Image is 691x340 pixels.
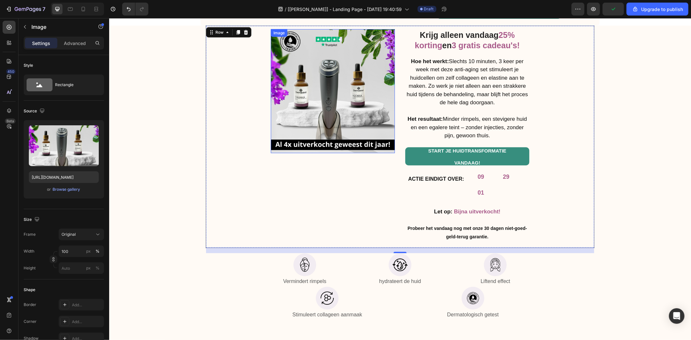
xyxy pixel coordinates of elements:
button: px [94,264,101,272]
input: https://example.com/image.jpg [29,171,99,183]
span: or [47,186,51,193]
img: gempages_585386867575227026-7774dbab-150d-41c7-90f5-5b862d151bf7.png [184,235,207,258]
div: Source [24,107,46,116]
button: Browse gallery [52,186,81,193]
img: gempages_585386867575227026-6c7b898d-946a-4ee8-8424-93a229e889c6.png [207,269,229,291]
p: Image [31,23,86,31]
strong: Let op: [325,190,343,197]
div: 29 [394,155,400,163]
div: % [96,248,99,254]
div: Open Intercom Messenger [669,308,685,324]
img: gempages_585386867575227026-0dcd0b5f-5b7a-4efe-b6e1-d9521813ffaf.png [162,11,286,135]
strong: ACTIE EINDIGT OVER: [299,158,355,164]
input: px% [59,245,104,257]
strong: 3 gratis cadeau's! [342,23,410,32]
button: px [94,247,101,255]
div: Style [24,62,33,68]
div: Row [105,11,116,17]
div: Browse gallery [53,187,80,192]
div: Shape [24,287,35,293]
button: % [85,247,92,255]
div: % [96,265,99,271]
div: Size [24,215,41,224]
button: % [85,264,92,272]
button: Original [59,229,104,240]
strong: Bijna uitverkocht! [345,190,391,197]
button: 7 [3,3,48,16]
span: Original [62,232,76,237]
p: Advanced [64,40,86,47]
p: Settings [32,40,50,47]
img: preview-image [29,125,99,166]
img: gempages_585386867575227026-1c7ceac5-8109-4d28-9f06-0eacedd77ec6.png [375,235,397,258]
label: Frame [24,232,36,237]
div: Corner [24,319,37,324]
div: px [86,248,91,254]
span: START JE HUIDTRANSFORMATIE VANDAAG! [319,130,397,147]
p: Vermindert rimpels [149,259,243,268]
strong: Probeer het vandaag nog met onze 30 dagen niet-goed-geld-terug garantie. [298,208,418,221]
div: 01 [369,171,375,178]
p: Liftend effect [339,259,433,268]
p: Slechts 10 minuten, 3 keer per week met deze anti-aging set stimuleert je huidcellen om zelf coll... [297,39,420,97]
label: Width [24,248,34,254]
div: Beta [5,119,16,124]
p: Dermatologisch getest [338,292,389,301]
p: Stimuleert collageen aanmaak [183,292,253,301]
span: Draft [424,6,434,12]
img: gempages_585386867575227026-f80e4a15-9ae4-483a-91c7-0e198cef11c9.png [352,269,375,291]
div: Border [24,302,36,308]
div: px [86,265,91,271]
img: gempages_585386867575227026-b1d5018a-632c-48a1-8877-73d11b1b951e.png [280,235,302,258]
strong: Het resultaat: [298,98,334,104]
button: Upgrade to publish [627,3,688,16]
div: Add... [72,302,102,308]
div: 450 [6,69,16,74]
div: Image [163,12,177,18]
strong: Hoe het werkt: [302,40,340,46]
div: Undo/Redo [122,3,148,16]
span: / [285,6,287,13]
p: hydrateert de huid [244,259,338,268]
div: Add... [72,319,102,325]
div: Rectangle [55,77,95,92]
div: Upgrade to publish [632,6,683,13]
input: px% [59,262,104,274]
label: Height [24,265,36,271]
p: Minder rimpels, een stevigere huid en een egalere teint – zonder injecties, zonder pijn, gewoon t... [297,97,420,122]
iframe: To enrich screen reader interactions, please activate Accessibility in Grammarly extension settings [109,18,691,340]
div: 09 [369,155,375,163]
span: [[PERSON_NAME]] - Landing Page - [DATE] 19:40:59 [288,6,402,13]
a: START JE HUIDTRANSFORMATIE VANDAAG! [296,129,420,147]
p: 7 [42,5,45,13]
strong: en [333,23,342,32]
